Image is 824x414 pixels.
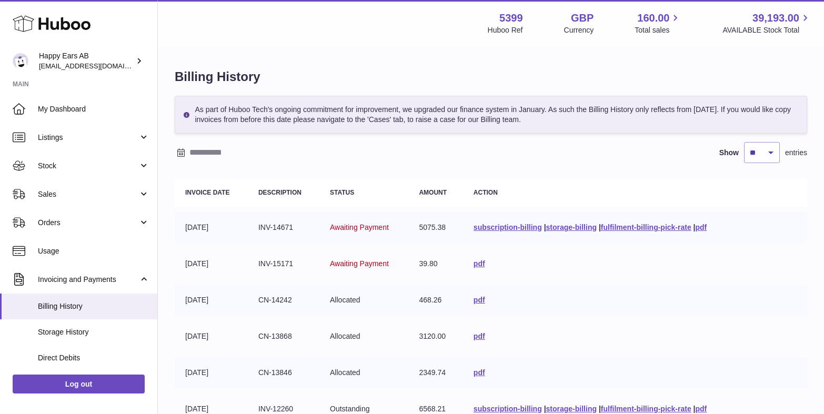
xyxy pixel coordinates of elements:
span: Orders [38,218,138,228]
a: storage-billing [546,223,597,231]
strong: Amount [419,189,447,196]
span: Awaiting Payment [330,259,389,268]
h1: Billing History [175,68,807,85]
div: Huboo Ref [488,25,523,35]
td: 3120.00 [408,321,463,352]
span: | [599,223,601,231]
span: | [544,223,546,231]
div: Currency [564,25,594,35]
td: 2349.74 [408,357,463,388]
a: fulfilment-billing-pick-rate [601,223,691,231]
span: 39,193.00 [752,11,799,25]
strong: Status [330,189,354,196]
strong: Invoice Date [185,189,229,196]
span: Storage History [38,327,149,337]
span: Invoicing and Payments [38,275,138,285]
td: CN-13846 [248,357,319,388]
a: pdf [696,405,707,413]
strong: Description [258,189,302,196]
span: | [694,405,696,413]
td: [DATE] [175,321,248,352]
span: Billing History [38,301,149,311]
td: CN-14242 [248,285,319,316]
a: fulfilment-billing-pick-rate [601,405,691,413]
img: 3pl@happyearsearplugs.com [13,53,28,69]
label: Show [719,148,739,158]
a: Log out [13,375,145,393]
span: Listings [38,133,138,143]
span: | [544,405,546,413]
td: CN-13868 [248,321,319,352]
td: [DATE] [175,357,248,388]
strong: Action [474,189,498,196]
span: [EMAIL_ADDRESS][DOMAIN_NAME] [39,62,155,70]
a: pdf [474,368,485,377]
span: Direct Debits [38,353,149,363]
span: Awaiting Payment [330,223,389,231]
span: Outstanding [330,405,370,413]
td: INV-14671 [248,212,319,243]
a: pdf [474,259,485,268]
td: [DATE] [175,285,248,316]
a: 160.00 Total sales [635,11,681,35]
span: Sales [38,189,138,199]
strong: 5399 [499,11,523,25]
span: entries [785,148,807,158]
td: INV-15171 [248,248,319,279]
a: pdf [696,223,707,231]
span: Stock [38,161,138,171]
span: Allocated [330,296,360,304]
span: 160.00 [637,11,669,25]
strong: GBP [571,11,594,25]
span: Usage [38,246,149,256]
div: As part of Huboo Tech's ongoing commitment for improvement, we upgraded our finance system in Jan... [175,96,807,134]
a: pdf [474,332,485,340]
td: [DATE] [175,248,248,279]
span: | [599,405,601,413]
span: | [694,223,696,231]
span: My Dashboard [38,104,149,114]
div: Happy Ears AB [39,51,134,71]
span: Allocated [330,368,360,377]
a: subscription-billing [474,405,542,413]
td: 5075.38 [408,212,463,243]
a: 39,193.00 AVAILABLE Stock Total [722,11,811,35]
span: AVAILABLE Stock Total [722,25,811,35]
span: Total sales [635,25,681,35]
td: 39.80 [408,248,463,279]
span: Allocated [330,332,360,340]
td: 468.26 [408,285,463,316]
a: pdf [474,296,485,304]
a: subscription-billing [474,223,542,231]
td: [DATE] [175,212,248,243]
a: storage-billing [546,405,597,413]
